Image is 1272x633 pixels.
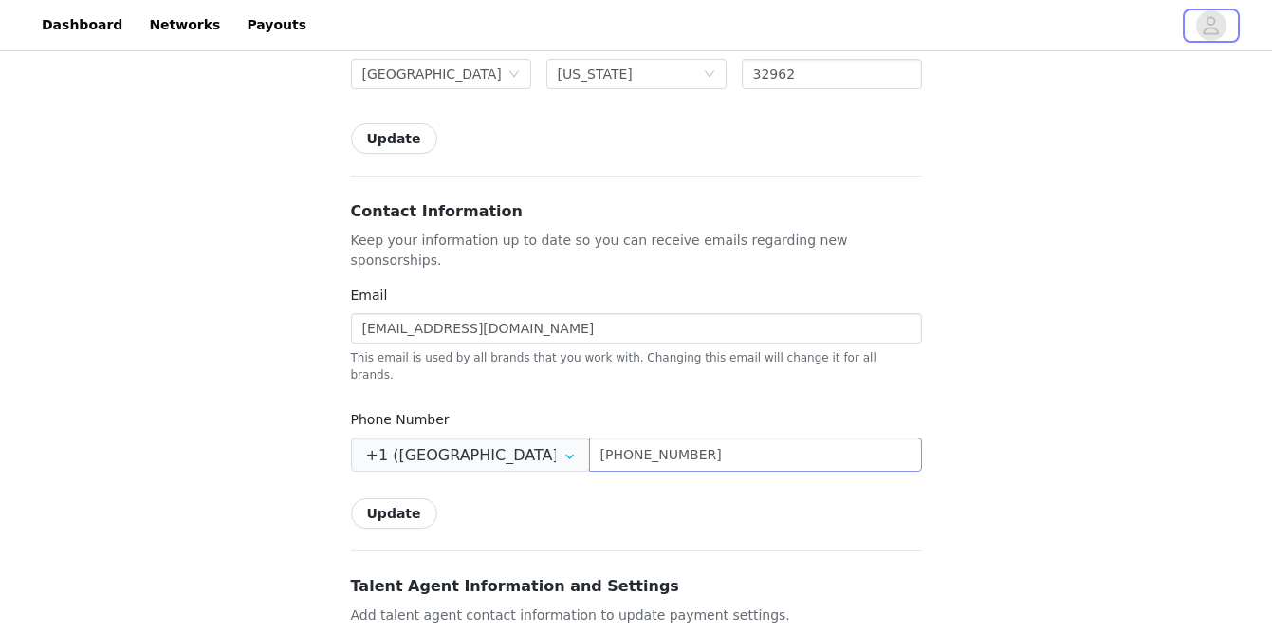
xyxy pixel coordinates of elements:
[351,123,437,154] button: Update
[30,4,134,47] a: Dashboard
[1202,10,1220,41] div: avatar
[558,60,633,88] div: Florida
[235,4,318,47] a: Payouts
[351,200,922,223] h3: Contact Information
[351,575,922,598] h3: Talent Agent Information and Settings
[351,412,450,427] label: Phone Number
[351,498,437,529] button: Update
[138,4,231,47] a: Networks
[704,68,715,82] i: icon: down
[742,59,922,89] input: Postal code
[351,288,388,303] label: Email
[508,68,520,82] i: icon: down
[589,438,922,472] input: (XXX) XXX-XXXX
[351,605,922,625] p: Add talent agent contact information to update payment settings.
[351,345,922,383] div: This email is used by all brands that you work with. Changing this email will change it for all b...
[362,60,502,88] div: United States
[351,231,922,270] p: Keep your information up to date so you can receive emails regarding new sponsorships.
[351,438,590,472] input: Country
